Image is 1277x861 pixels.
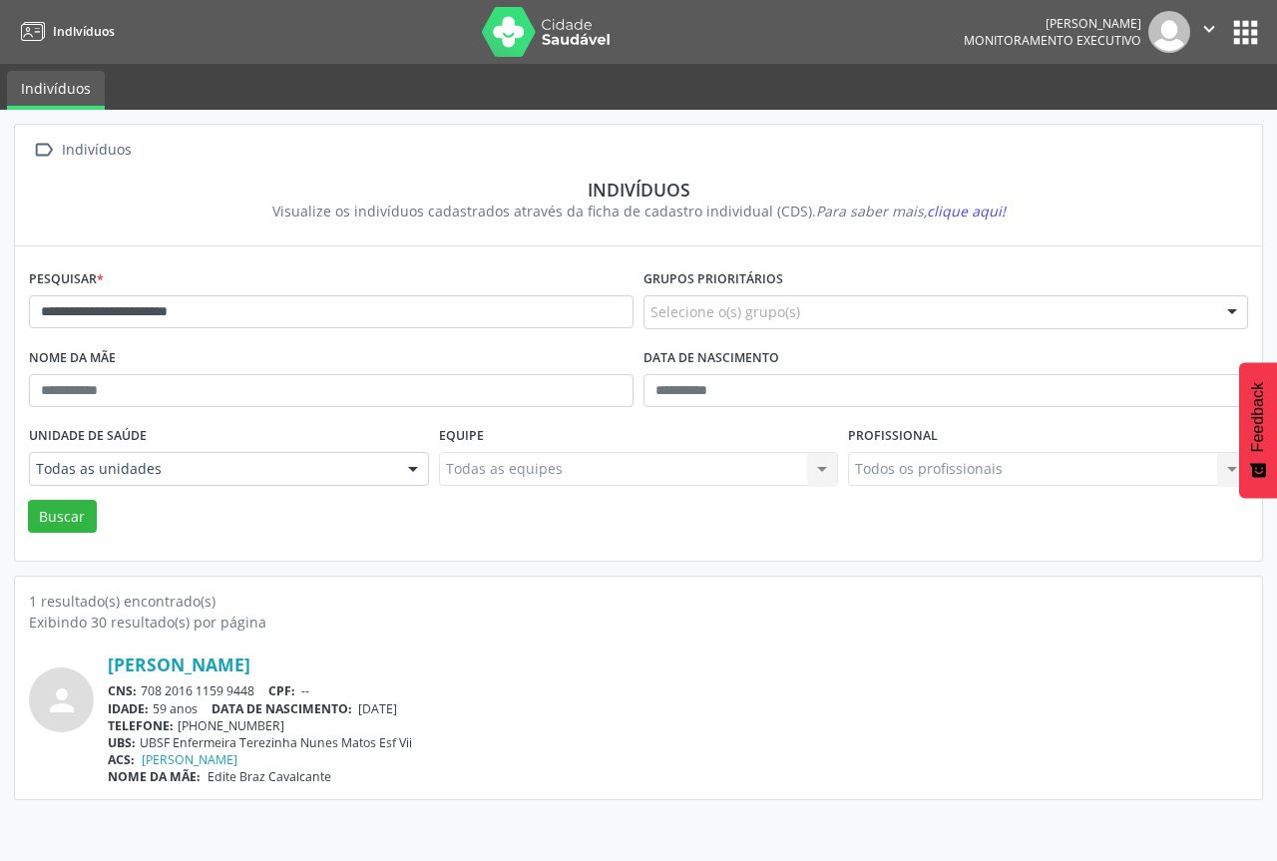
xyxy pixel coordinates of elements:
span: TELEFONE: [108,717,174,734]
div: 708 2016 1159 9448 [108,682,1248,699]
button: Buscar [28,500,97,534]
button: apps [1228,15,1263,50]
span: clique aqui! [927,202,1006,220]
a: Indivíduos [7,71,105,110]
span: Monitoramento Executivo [964,32,1141,49]
span: IDADE: [108,700,149,717]
i:  [1198,18,1220,40]
label: Grupos prioritários [643,264,783,295]
div: Exibindo 30 resultado(s) por página [29,612,1248,633]
a: [PERSON_NAME] [108,653,250,675]
div: Visualize os indivíduos cadastrados através da ficha de cadastro individual (CDS). [43,201,1234,221]
i: person [44,682,80,718]
span: Feedback [1249,382,1267,452]
label: Profissional [848,421,938,452]
div: 1 resultado(s) encontrado(s) [29,591,1248,612]
span: DATA DE NASCIMENTO: [212,700,352,717]
i: Para saber mais, [816,202,1006,220]
div: [PHONE_NUMBER] [108,717,1248,734]
div: [PERSON_NAME] [964,15,1141,32]
label: Data de nascimento [643,343,779,374]
span: CNS: [108,682,137,699]
span: Indivíduos [53,23,115,40]
button:  [1190,11,1228,53]
span: NOME DA MÃE: [108,768,201,785]
label: Unidade de saúde [29,421,147,452]
span: [DATE] [358,700,397,717]
div: 59 anos [108,700,1248,717]
div: Indivíduos [58,136,135,165]
img: img [1148,11,1190,53]
span: Selecione o(s) grupo(s) [650,301,800,322]
a: [PERSON_NAME] [142,751,237,768]
label: Nome da mãe [29,343,116,374]
i:  [29,136,58,165]
span: Edite Braz Cavalcante [208,768,331,785]
div: UBSF Enfermeira Terezinha Nunes Matos Esf Vii [108,734,1248,751]
label: Equipe [439,421,484,452]
span: -- [301,682,309,699]
a: Indivíduos [14,15,115,48]
div: Indivíduos [43,179,1234,201]
span: UBS: [108,734,136,751]
button: Feedback - Mostrar pesquisa [1239,362,1277,498]
label: Pesquisar [29,264,104,295]
span: Todas as unidades [36,459,388,479]
a:  Indivíduos [29,136,135,165]
span: ACS: [108,751,135,768]
span: CPF: [268,682,295,699]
